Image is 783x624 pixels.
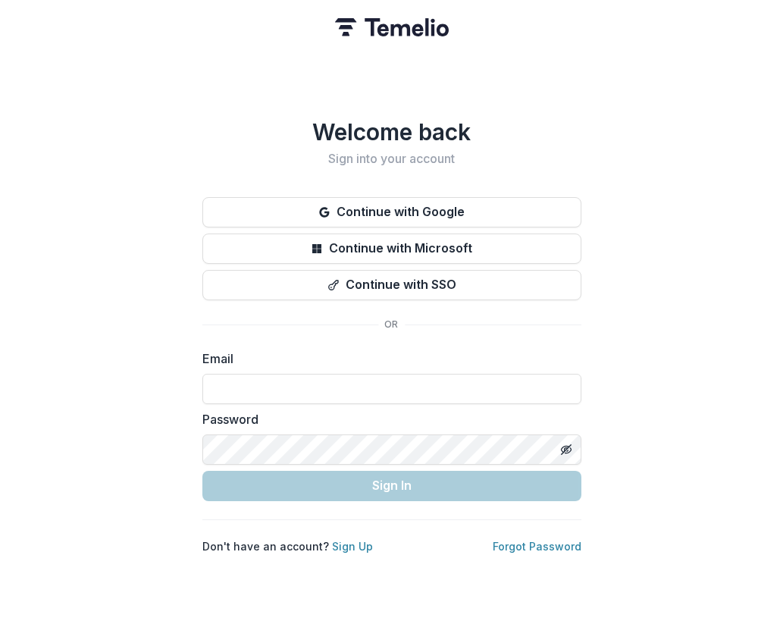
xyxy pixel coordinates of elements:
p: Don't have an account? [202,538,373,554]
label: Email [202,350,572,368]
a: Sign Up [332,540,373,553]
label: Password [202,410,572,428]
img: Temelio [335,18,449,36]
button: Continue with Microsoft [202,234,581,264]
button: Continue with Google [202,197,581,227]
button: Continue with SSO [202,270,581,300]
button: Toggle password visibility [554,437,578,462]
h1: Welcome back [202,118,581,146]
button: Sign In [202,471,581,501]
h2: Sign into your account [202,152,581,166]
a: Forgot Password [493,540,581,553]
